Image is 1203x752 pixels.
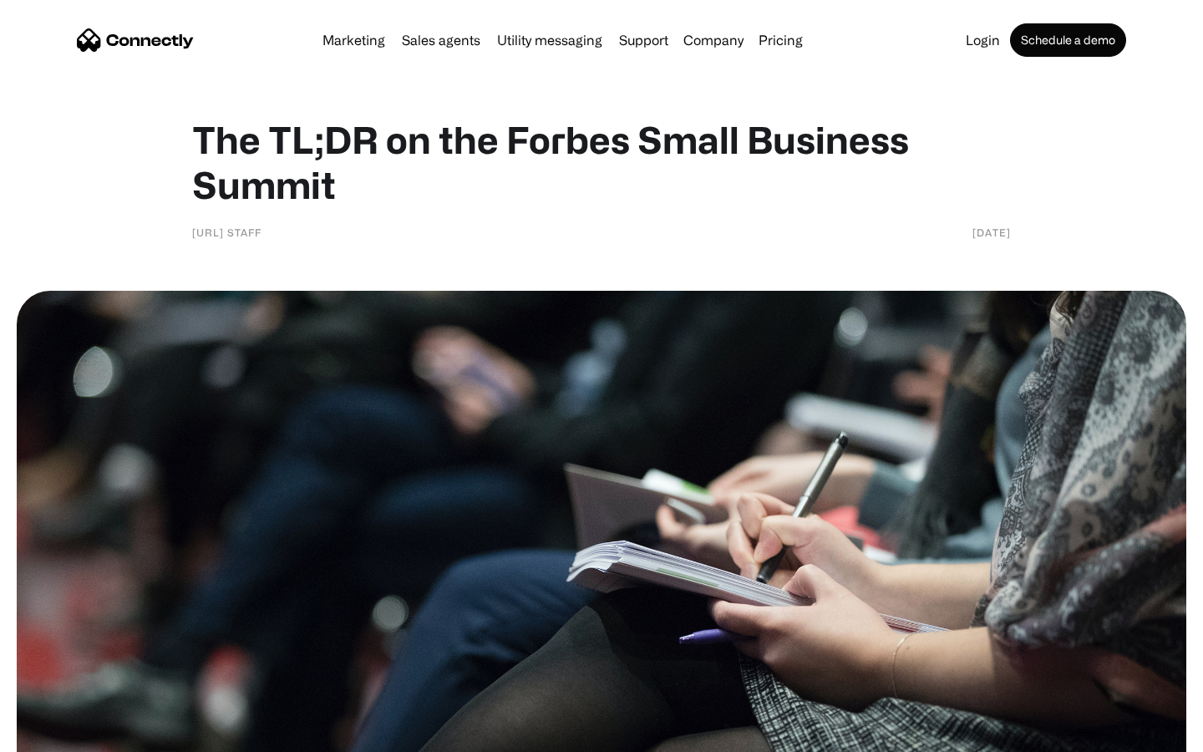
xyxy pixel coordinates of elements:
[33,723,100,746] ul: Language list
[316,33,392,47] a: Marketing
[490,33,609,47] a: Utility messaging
[972,224,1011,241] div: [DATE]
[1010,23,1126,57] a: Schedule a demo
[17,723,100,746] aside: Language selected: English
[395,33,487,47] a: Sales agents
[612,33,675,47] a: Support
[683,28,744,52] div: Company
[752,33,810,47] a: Pricing
[192,117,1011,207] h1: The TL;DR on the Forbes Small Business Summit
[959,33,1007,47] a: Login
[192,224,261,241] div: [URL] Staff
